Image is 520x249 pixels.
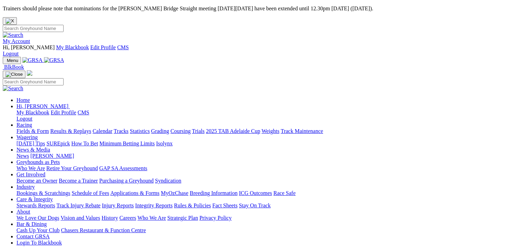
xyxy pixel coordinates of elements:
a: Privacy Policy [199,215,232,221]
div: Get Involved [16,178,517,184]
span: Hi, [PERSON_NAME] [3,44,55,50]
button: Toggle navigation [3,57,21,64]
a: Retire Your Greyhound [46,165,98,171]
a: [PERSON_NAME] [30,153,74,159]
a: Applications & Forms [110,190,159,196]
a: CMS [78,110,89,115]
img: Search [3,32,23,38]
a: GAP SA Assessments [99,165,147,171]
a: MyOzChase [161,190,188,196]
a: My Blackbook [56,44,89,50]
a: Home [16,97,30,103]
div: Wagering [16,141,517,147]
a: ICG Outcomes [239,190,272,196]
p: Trainers should please note that nominations for the [PERSON_NAME] Bridge Straight meeting [DATE]... [3,6,517,12]
img: GRSA [22,57,43,63]
a: Weights [262,128,279,134]
a: We Love Our Dogs [16,215,59,221]
a: Race Safe [273,190,295,196]
a: Hi, [PERSON_NAME] [16,103,70,109]
a: Grading [151,128,169,134]
a: Contact GRSA [16,234,49,239]
a: Industry [16,184,35,190]
div: About [16,215,517,221]
a: Logout [3,51,19,56]
a: Minimum Betting Limits [99,141,155,146]
img: Close [5,72,23,77]
a: 2025 TAB Adelaide Cup [206,128,260,134]
a: Stewards Reports [16,203,55,208]
div: Care & Integrity [16,203,517,209]
img: X [5,18,14,24]
a: Results & Replays [50,128,91,134]
a: Strategic Plan [167,215,198,221]
a: Vision and Values [60,215,100,221]
div: Greyhounds as Pets [16,165,517,172]
a: Cash Up Your Club [16,227,59,233]
div: Industry [16,190,517,196]
a: My Account [3,38,30,44]
a: Integrity Reports [135,203,173,208]
a: SUREpick [46,141,70,146]
input: Search [3,25,64,32]
a: Syndication [155,178,181,184]
a: Bookings & Scratchings [16,190,70,196]
a: Fields & Form [16,128,49,134]
a: Become an Owner [16,178,57,184]
a: Breeding Information [190,190,237,196]
a: Rules & Policies [174,203,211,208]
a: Wagering [16,134,38,140]
div: Racing [16,128,517,134]
a: Track Maintenance [281,128,323,134]
span: Hi, [PERSON_NAME] [16,103,68,109]
button: Close [3,17,17,25]
img: Search [3,85,23,92]
a: CMS [117,44,129,50]
a: Greyhounds as Pets [16,159,60,165]
a: Statistics [130,128,150,134]
a: Care & Integrity [16,196,53,202]
a: Chasers Restaurant & Function Centre [61,227,146,233]
a: Coursing [170,128,191,134]
a: Tracks [114,128,129,134]
span: BlkBook [4,64,24,70]
a: Logout [16,116,32,122]
a: Stay On Track [239,203,270,208]
a: About [16,209,30,215]
a: Trials [192,128,204,134]
a: Bar & Dining [16,221,47,227]
a: Login To Blackbook [16,240,62,246]
a: Schedule of Fees [71,190,109,196]
a: Fact Sheets [212,203,237,208]
a: News & Media [16,147,50,153]
a: Track Injury Rebate [56,203,100,208]
button: Toggle navigation [3,71,25,78]
a: [DATE] Tips [16,141,45,146]
a: Careers [119,215,136,221]
a: News [16,153,29,159]
a: Who We Are [137,215,166,221]
a: Injury Reports [102,203,134,208]
a: Isolynx [156,141,173,146]
div: My Account [3,44,517,57]
a: My Blackbook [16,110,49,115]
span: Menu [7,58,18,63]
img: GRSA [44,57,64,63]
a: Edit Profile [90,44,116,50]
input: Search [3,78,64,85]
a: Calendar [92,128,112,134]
a: Get Involved [16,172,45,177]
div: News & Media [16,153,517,159]
a: Purchasing a Greyhound [99,178,154,184]
div: Hi, [PERSON_NAME] [16,110,517,122]
a: Who We Are [16,165,45,171]
a: How To Bet [71,141,98,146]
a: Edit Profile [51,110,76,115]
a: History [101,215,118,221]
a: Racing [16,122,32,128]
div: Bar & Dining [16,227,517,234]
img: logo-grsa-white.png [27,70,32,76]
a: BlkBook [3,64,24,70]
a: Become a Trainer [59,178,98,184]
